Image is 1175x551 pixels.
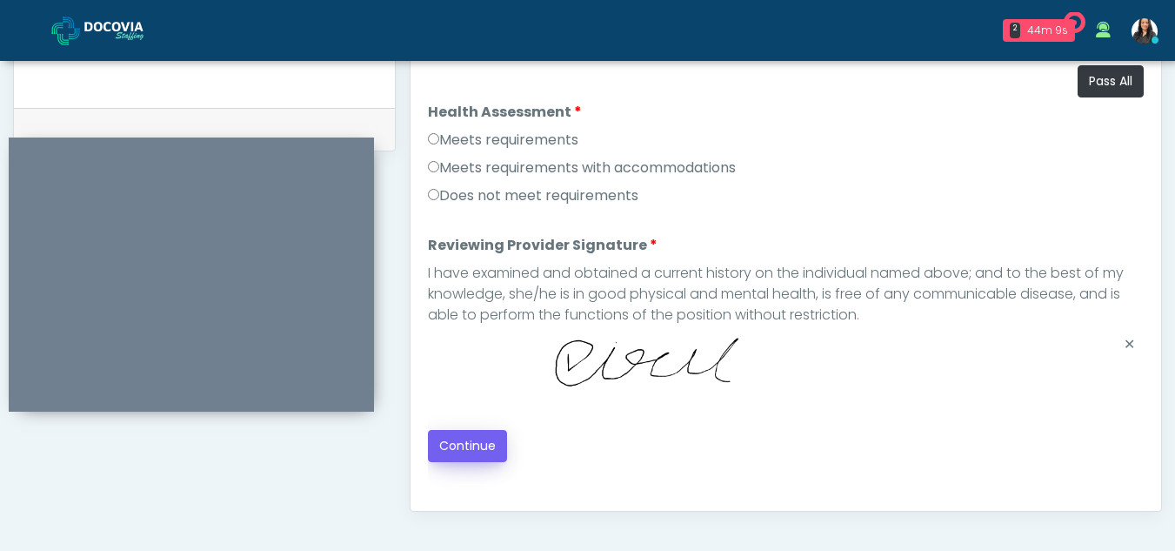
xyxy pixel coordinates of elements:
[1010,23,1020,38] div: 2
[428,235,658,256] label: Reviewing Provider Signature
[428,326,785,408] img: 4FkY4AAAABklEQVQDAKWazCv3oN59AAAAAElFTkSuQmCC
[428,185,638,206] label: Does not meet requirements
[14,7,66,59] button: Open LiveChat chat widget
[992,12,1085,49] a: 2 44m 9s
[428,133,439,144] input: Meets requirements
[51,2,171,58] a: Docovia
[428,430,507,462] button: Continue
[51,17,80,45] img: Docovia
[1027,23,1068,38] div: 44m 9s
[428,158,736,178] label: Meets requirements with accommodations
[1132,18,1158,44] img: Viral Patel
[428,263,1144,326] div: I have examined and obtained a current history on the individual named above; and to the best of ...
[9,158,374,412] iframe: To enrich screen reader interactions, please activate Accessibility in Grammarly extension settings
[428,130,578,151] label: Meets requirements
[428,189,439,200] input: Does not meet requirements
[1078,65,1144,97] button: Pass All
[428,161,439,172] input: Meets requirements with accommodations
[84,22,171,39] img: Docovia
[428,102,582,123] label: Health Assessment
